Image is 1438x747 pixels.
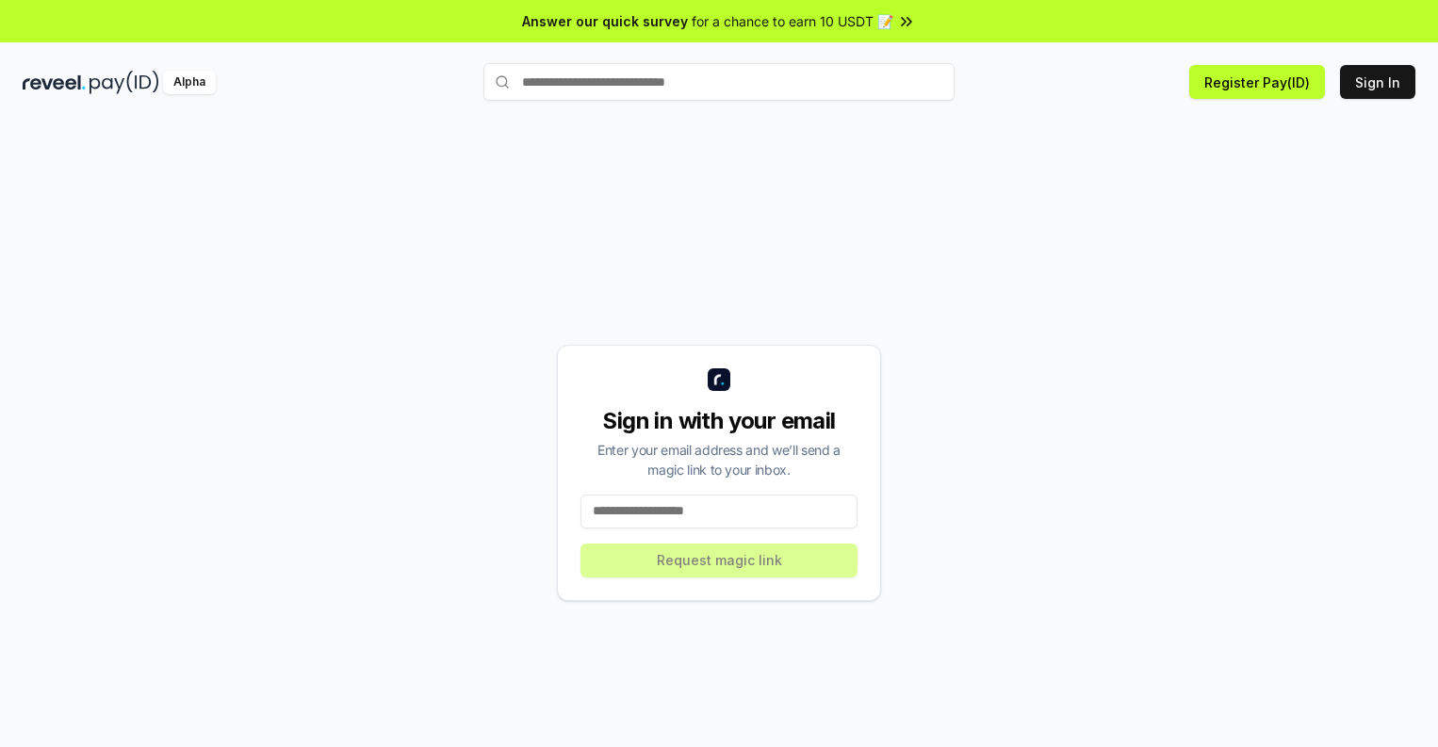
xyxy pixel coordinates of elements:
div: Sign in with your email [580,406,858,436]
span: for a chance to earn 10 USDT 📝 [692,11,893,31]
button: Register Pay(ID) [1189,65,1325,99]
div: Enter your email address and we’ll send a magic link to your inbox. [580,440,858,479]
img: reveel_dark [23,71,86,94]
img: pay_id [90,71,159,94]
img: logo_small [708,368,730,391]
div: Alpha [163,71,216,94]
button: Sign In [1340,65,1415,99]
span: Answer our quick survey [522,11,688,31]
